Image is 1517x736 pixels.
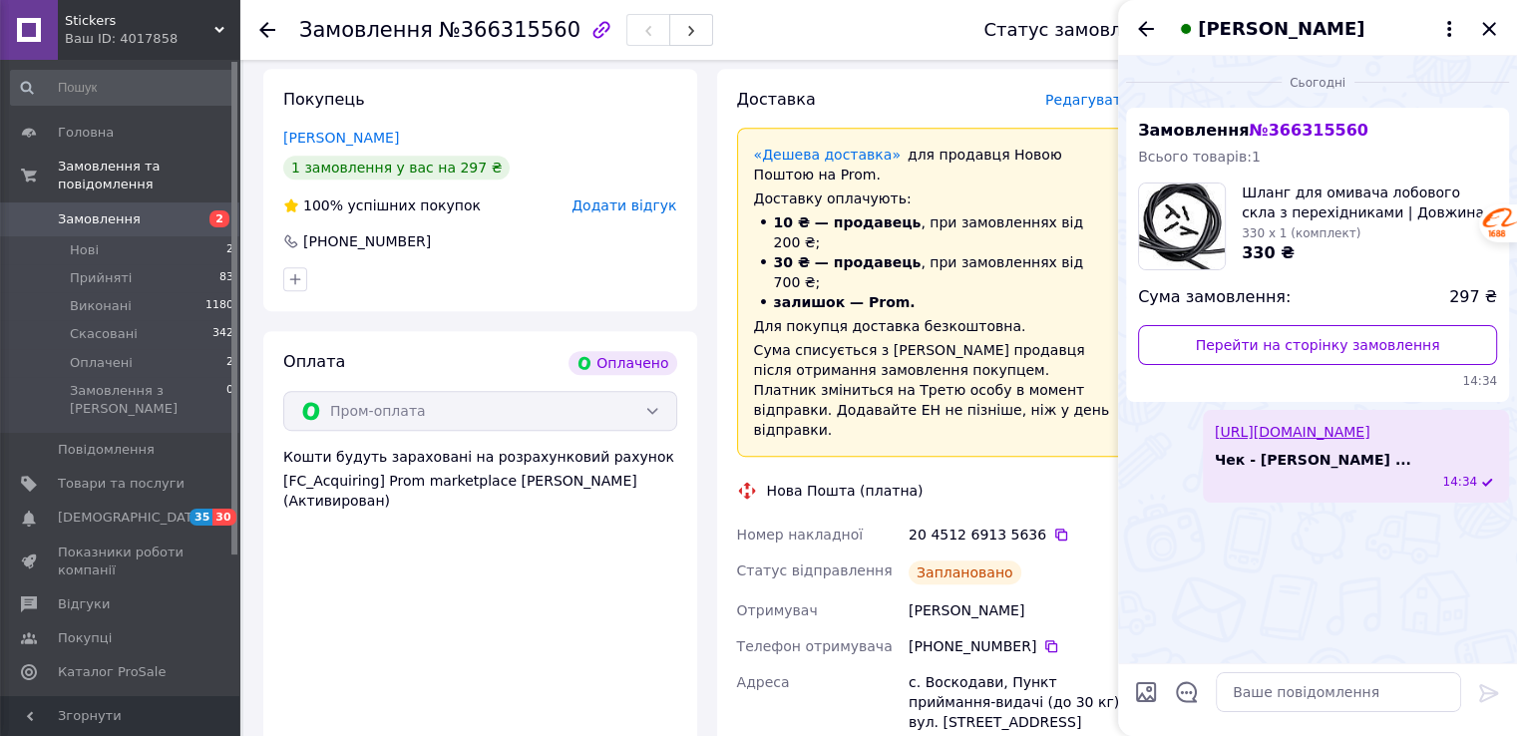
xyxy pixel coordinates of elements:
[283,352,345,371] span: Оплата
[212,509,235,526] span: 30
[58,629,112,647] span: Покупці
[983,20,1167,40] div: Статус замовлення
[737,562,893,578] span: Статус відправлення
[58,441,155,459] span: Повідомлення
[226,354,233,372] span: 2
[571,197,676,213] span: Додати відгук
[1442,474,1477,491] span: 14:34 12.10.2025
[439,18,580,42] span: №366315560
[283,471,677,511] div: [FC_Acquiring] Prom marketplace [PERSON_NAME] (Активирован)
[737,527,864,543] span: Номер накладної
[1198,16,1364,42] span: [PERSON_NAME]
[1282,75,1353,92] span: Сьогодні
[205,297,233,315] span: 1180
[283,195,481,215] div: успішних покупок
[303,197,343,213] span: 100%
[737,674,790,690] span: Адреса
[754,147,901,163] a: «Дешева доставка»
[190,509,212,526] span: 35
[219,269,233,287] span: 83
[70,354,133,372] span: Оплачені
[1134,17,1158,41] button: Назад
[737,602,818,618] span: Отримувач
[58,475,185,493] span: Товари та послуги
[1249,121,1367,140] span: № 366315560
[70,297,132,315] span: Виконані
[1138,121,1368,140] span: Замовлення
[1045,92,1130,108] span: Редагувати
[909,636,1130,656] div: [PHONE_NUMBER]
[70,241,99,259] span: Нові
[909,560,1021,584] div: Заплановано
[754,188,1114,208] div: Доставку оплачують:
[58,210,141,228] span: Замовлення
[774,214,922,230] span: 10 ₴ — продавець
[754,252,1114,292] li: , при замовленнях від 700 ₴;
[1215,424,1370,440] a: [URL][DOMAIN_NAME]
[754,340,1114,440] div: Сума списується з [PERSON_NAME] продавця після отримання замовлення покупцем. Платник зміниться н...
[754,316,1114,336] div: Для покупця доставка безкоштовна.
[283,447,677,511] div: Кошти будуть зараховані на розрахунковий рахунок
[1215,450,1411,470] span: Чек - [PERSON_NAME] ...
[283,130,399,146] a: [PERSON_NAME]
[283,156,510,180] div: 1 замовлення у вас на 297 ₴
[909,525,1130,545] div: 20 4512 6913 5636
[1477,17,1501,41] button: Закрити
[259,20,275,40] div: Повернутися назад
[1126,72,1509,92] div: 12.10.2025
[58,595,110,613] span: Відгуки
[10,70,235,106] input: Пошук
[58,544,185,579] span: Показники роботи компанії
[1242,183,1497,222] span: Шланг для омивача лобового скла з перехідниками | Довжина 2 м, універсальний комплект
[58,158,239,193] span: Замовлення та повідомлення
[737,638,893,654] span: Телефон отримувача
[58,124,114,142] span: Головна
[1139,184,1225,269] img: 6549423714_w100_h100_shlang-dlya-omyvatelya.jpg
[1242,243,1295,262] span: 330 ₴
[762,481,929,501] div: Нова Пошта (платна)
[299,18,433,42] span: Замовлення
[70,382,226,418] span: Замовлення з [PERSON_NAME]
[1174,16,1461,42] button: [PERSON_NAME]
[774,294,916,310] span: залишок — Prom.
[283,90,365,109] span: Покупець
[1138,286,1291,309] span: Сума замовлення:
[1138,373,1497,390] span: 14:34 12.10.2025
[1242,226,1360,240] span: 330 x 1 (комплект)
[754,212,1114,252] li: , при замовленнях від 200 ₴;
[1138,149,1261,165] span: Всього товарів: 1
[58,509,205,527] span: [DEMOGRAPHIC_DATA]
[1174,679,1200,705] button: Відкрити шаблони відповідей
[774,254,922,270] span: 30 ₴ — продавець
[226,382,233,418] span: 0
[65,12,214,30] span: Stickers
[1138,325,1497,365] a: Перейти на сторінку замовлення
[754,145,1114,184] div: для продавця Новою Поштою на Prom.
[569,351,676,375] div: Оплачено
[212,325,233,343] span: 342
[70,325,138,343] span: Скасовані
[737,90,816,109] span: Доставка
[209,210,229,227] span: 2
[1449,286,1497,309] span: 297 ₴
[226,241,233,259] span: 2
[905,592,1134,628] div: [PERSON_NAME]
[70,269,132,287] span: Прийняті
[65,30,239,48] div: Ваш ID: 4017858
[301,231,433,251] div: [PHONE_NUMBER]
[58,663,166,681] span: Каталог ProSale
